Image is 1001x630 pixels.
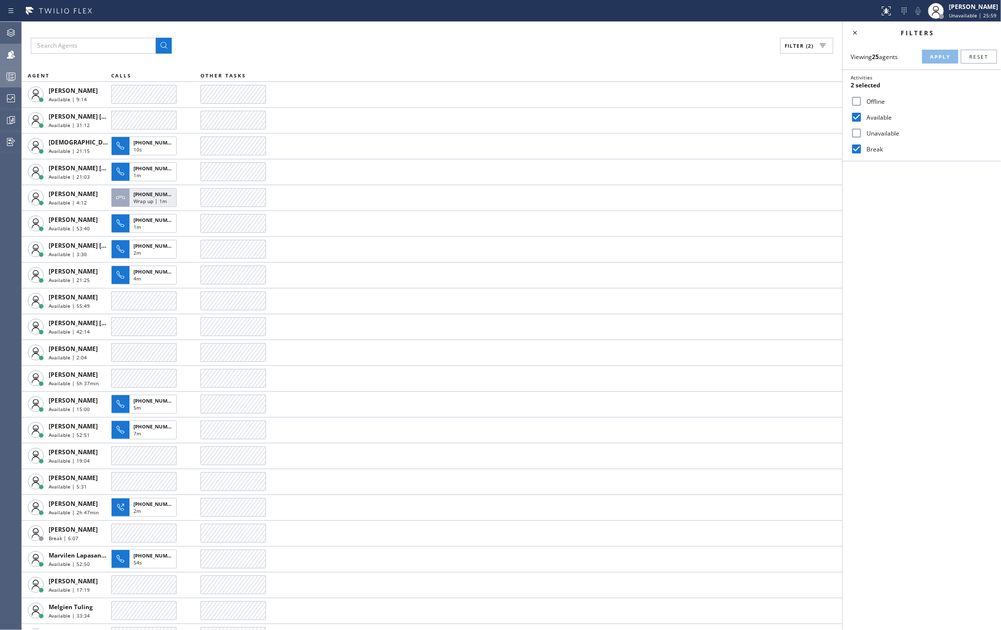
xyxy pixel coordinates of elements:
span: [PERSON_NAME] [PERSON_NAME] [49,164,148,172]
span: [PERSON_NAME] [49,345,98,353]
span: Available | 52:50 [49,560,90,567]
span: [PHONE_NUMBER] [133,216,179,223]
span: Filters [901,29,935,37]
span: [PHONE_NUMBER] [133,139,179,146]
label: Offline [863,97,993,106]
span: [PHONE_NUMBER] [133,242,179,249]
span: [PERSON_NAME] [49,86,98,95]
button: [PHONE_NUMBER]2m [111,237,180,262]
span: [PERSON_NAME] [49,396,98,405]
button: Filter (2) [780,38,833,54]
div: Activities [851,74,993,81]
button: [PHONE_NUMBER]7m [111,418,180,442]
span: Available | 17:19 [49,586,90,593]
span: [PERSON_NAME] [49,474,98,482]
span: [PHONE_NUMBER] [133,165,179,172]
span: Viewing agents [851,53,898,61]
button: Mute [911,4,925,18]
span: [PHONE_NUMBER] [133,423,179,430]
span: [PERSON_NAME] [49,499,98,508]
span: [PERSON_NAME] [49,448,98,456]
span: Available | 3:30 [49,251,87,258]
span: Filter (2) [785,42,813,49]
span: [PERSON_NAME] [49,422,98,430]
span: Available | 21:03 [49,173,90,180]
span: Available | 5h 37min [49,380,99,387]
span: Available | 9:14 [49,96,87,103]
span: Melgien Tuling [49,603,93,611]
span: Available | 4:12 [49,199,87,206]
span: Available | 15:00 [49,406,90,413]
span: Available | 2h 47min [49,509,99,516]
span: Available | 52:51 [49,431,90,438]
button: [PHONE_NUMBER]1m [111,211,180,236]
span: Available | 21:15 [49,147,90,154]
span: Available | 55:49 [49,302,90,309]
span: 2m [133,507,141,514]
button: Apply [922,50,958,64]
span: Available | 33:34 [49,612,90,619]
button: [PHONE_NUMBER]54s [111,547,180,571]
span: [PERSON_NAME] [PERSON_NAME] Dahil [49,319,166,327]
input: Search Agents [31,38,156,54]
button: [PHONE_NUMBER]Wrap up | 1m [111,185,180,210]
span: Apply [930,53,950,60]
span: [PERSON_NAME] [49,577,98,585]
span: [PERSON_NAME] [49,525,98,534]
span: Wrap up | 1m [133,198,167,205]
button: Reset [961,50,997,64]
span: Available | 53:40 [49,225,90,232]
span: [PERSON_NAME] [49,190,98,198]
span: 4m [133,275,141,282]
span: CALLS [111,72,132,79]
span: 1m [133,223,141,230]
span: [PERSON_NAME] [49,215,98,224]
span: Available | 31:12 [49,122,90,129]
span: 2 selected [851,81,880,89]
span: Available | 19:04 [49,457,90,464]
span: [PHONE_NUMBER] [133,191,179,198]
span: OTHER TASKS [200,72,246,79]
button: [PHONE_NUMBER]10s [111,134,180,158]
span: Available | 21:25 [49,277,90,283]
span: 7m [133,430,141,437]
button: [PHONE_NUMBER]2m [111,495,180,520]
button: [PHONE_NUMBER]5m [111,392,180,417]
span: [PHONE_NUMBER] [133,500,179,507]
span: [PERSON_NAME] [49,267,98,276]
span: [PHONE_NUMBER] [133,268,179,275]
span: Unavailable | 25:59 [949,12,997,19]
span: Available | 42:14 [49,328,90,335]
span: AGENT [28,72,50,79]
span: 10s [133,146,142,153]
span: Break | 6:07 [49,535,78,542]
span: 54s [133,559,142,566]
span: [PERSON_NAME] [PERSON_NAME] [49,112,148,121]
button: [PHONE_NUMBER]1m [111,159,180,184]
span: 2m [133,249,141,256]
button: [PHONE_NUMBER]4m [111,263,180,287]
span: [PHONE_NUMBER] [133,552,179,559]
span: 1m [133,172,141,179]
span: Marvilen Lapasanda [49,551,109,560]
span: Reset [969,53,989,60]
span: Available | 5:31 [49,483,87,490]
label: Unavailable [863,129,993,138]
span: [PHONE_NUMBER] [133,397,179,404]
span: [PERSON_NAME] [49,293,98,301]
label: Break [863,145,993,153]
span: Available | 2:04 [49,354,87,361]
label: Available [863,113,993,122]
strong: 25 [872,53,879,61]
div: [PERSON_NAME] [949,2,998,11]
span: [PERSON_NAME] [49,370,98,379]
span: 5m [133,404,141,411]
span: [DEMOGRAPHIC_DATA][PERSON_NAME] [49,138,165,146]
span: [PERSON_NAME] [PERSON_NAME] [49,241,148,250]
